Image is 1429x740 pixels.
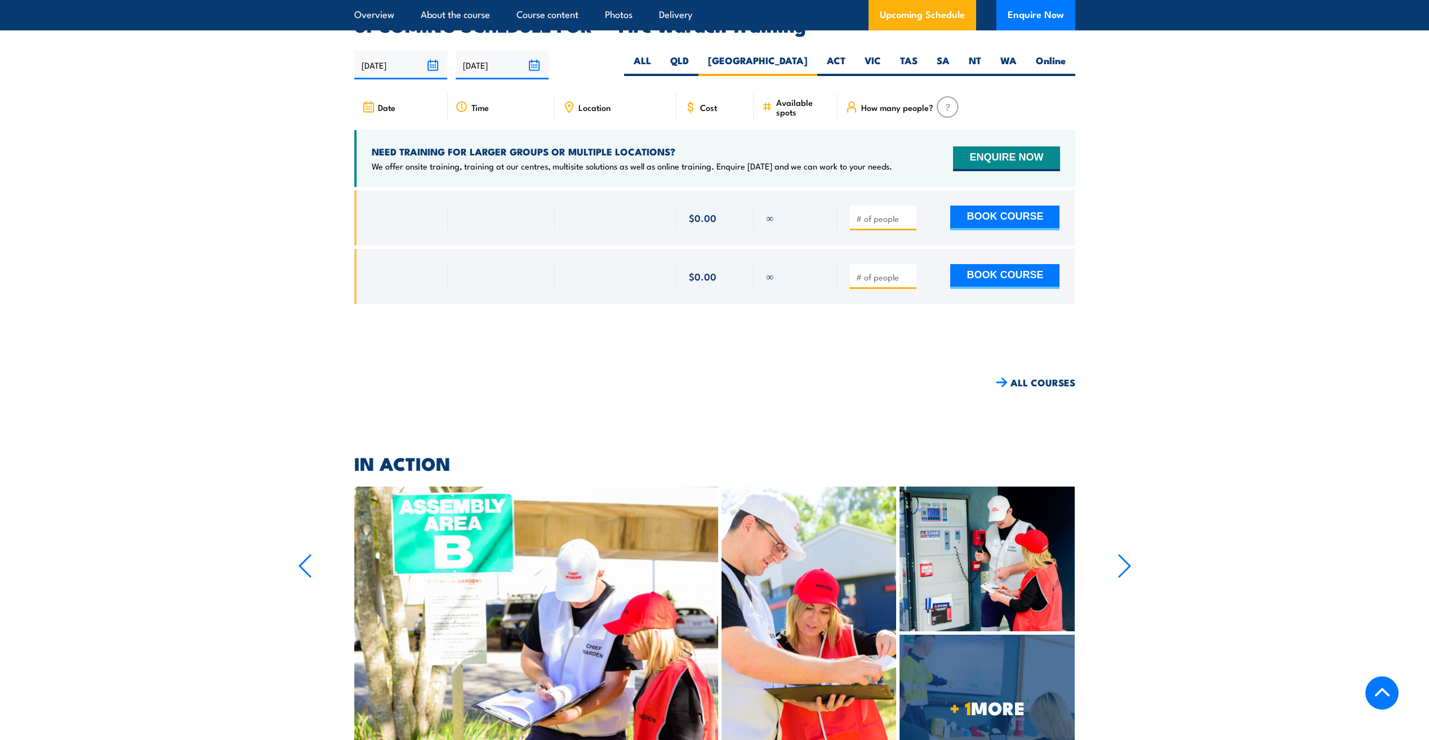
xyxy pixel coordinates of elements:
span: How many people? [861,102,933,112]
label: VIC [855,54,891,76]
input: # of people [856,213,912,224]
span: ∞ [766,270,773,283]
label: QLD [661,54,698,76]
label: WA [991,54,1026,76]
label: ALL [624,54,661,76]
input: # of people [856,271,912,283]
input: To date [456,51,549,79]
span: Time [471,102,489,112]
span: Cost [700,102,717,112]
span: Date [378,102,395,112]
label: TAS [891,54,927,76]
span: MORE [900,699,1075,715]
p: We offer onsite training, training at our centres, multisite solutions as well as online training... [372,161,892,172]
a: ALL COURSES [996,376,1075,389]
label: Online [1026,54,1075,76]
label: NT [959,54,991,76]
button: BOOK COURSE [950,206,1059,230]
span: ∞ [766,211,773,224]
input: From date [354,51,447,79]
span: Available spots [776,97,830,117]
label: SA [927,54,959,76]
h2: IN ACTION [354,455,1075,471]
label: [GEOGRAPHIC_DATA] [698,54,817,76]
span: $0.00 [689,270,716,283]
strong: + 1 [950,693,971,721]
h2: UPCOMING SCHEDULE FOR - "Fire Warden Training" [354,17,1075,33]
button: BOOK COURSE [950,264,1059,289]
span: $0.00 [689,211,716,224]
h4: NEED TRAINING FOR LARGER GROUPS OR MULTIPLE LOCATIONS? [372,145,892,158]
span: Location [578,102,611,112]
button: ENQUIRE NOW [953,146,1059,171]
img: Chief Fire Warden Training [900,487,1075,631]
label: ACT [817,54,855,76]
